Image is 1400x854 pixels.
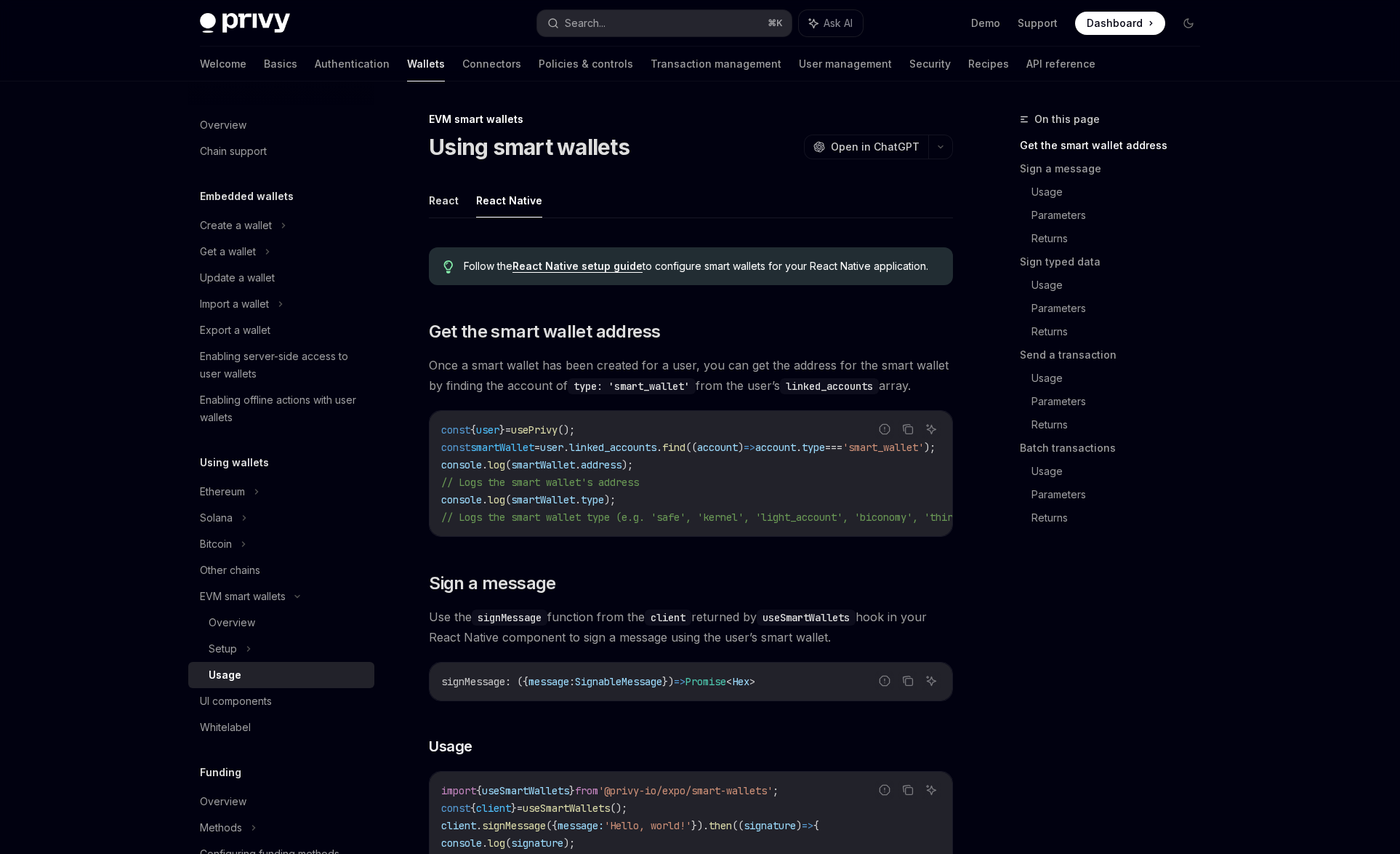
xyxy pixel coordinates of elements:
button: Copy the contents from the code block [898,671,917,690]
div: Enabling server-side access to user wallets [200,348,366,383]
span: ) [796,819,802,832]
span: } [511,802,517,815]
div: Overview [200,116,246,134]
span: . [575,458,581,471]
code: type: 'smart_wallet' [568,378,696,394]
span: user [476,423,499,436]
span: type [581,493,604,506]
span: useSmartWallets [523,802,610,815]
div: Overview [200,793,246,810]
span: usePrivy [511,423,558,436]
button: Report incorrect code [875,420,894,439]
span: Ask AI [824,16,853,31]
span: ( [505,493,511,506]
a: Send a transaction [1020,343,1212,367]
span: Once a smart wallet has been created for a user, you can get the address for the smart wallet by ... [429,355,953,396]
a: Authentication [315,47,390,81]
span: then [709,819,732,832]
a: Connectors [462,47,521,81]
span: find [662,441,685,454]
span: { [470,423,476,436]
div: Create a wallet [200,217,272,234]
span: (); [558,423,575,436]
svg: Tip [443,260,454,274]
button: Report incorrect code [875,781,894,799]
span: address [581,458,621,471]
span: console [441,458,482,471]
div: UI components [200,693,272,710]
div: Export a wallet [200,322,270,339]
a: Batch transactions [1020,436,1212,460]
span: signature [511,837,563,850]
a: Export a wallet [188,317,374,343]
span: { [476,784,482,797]
span: account [697,441,738,454]
a: Usage [1031,367,1212,390]
span: . [796,441,802,454]
span: Dashboard [1087,16,1143,31]
a: Chain support [188,138,374,164]
button: Copy the contents from the code block [898,420,917,439]
a: Overview [188,112,374,138]
span: 'Hello, world!' [604,819,691,832]
a: API reference [1026,47,1095,81]
span: console [441,493,482,506]
span: signMessage [441,675,505,688]
a: UI components [188,688,374,714]
span: const [441,802,470,815]
a: Update a wallet [188,265,374,291]
span: (( [732,819,744,832]
button: Ask AI [922,420,941,439]
button: Search...⌘K [537,10,792,36]
h5: Using wallets [200,454,269,471]
span: > [749,675,755,688]
span: . [563,441,569,454]
div: Overview [209,614,255,631]
span: console [441,837,482,850]
span: (); [610,802,627,815]
a: Other chains [188,557,374,583]
span: linked_accounts [569,441,656,454]
div: Other chains [200,562,260,579]
span: : ({ [505,675,528,688]
span: === [825,441,842,454]
div: Setup [209,640,237,658]
a: User management [799,47,892,81]
a: Overview [188,789,374,815]
div: Chain support [200,143,267,160]
div: Enabling offline actions with user wallets [200,391,366,426]
span: => [744,441,755,454]
span: Open in ChatGPT [831,140,920,154]
span: Hex [732,675,749,688]
span: const [441,423,470,436]
span: ; [773,784,779,797]
span: => [674,675,685,688]
span: }). [691,819,709,832]
a: Parameters [1031,204,1212,227]
span: import [441,784,476,797]
div: Methods [200,819,242,837]
span: ) [738,441,744,454]
span: = [505,423,511,436]
a: Wallets [407,47,445,81]
span: Sign a message [429,572,556,595]
span: : [569,675,575,688]
span: message: [558,819,604,832]
span: smartWallet [511,493,575,506]
span: smartWallet [511,458,575,471]
span: = [534,441,540,454]
a: Sign a message [1020,157,1212,180]
span: ); [924,441,936,454]
h5: Embedded wallets [200,188,294,205]
a: Parameters [1031,483,1212,506]
h5: Funding [200,764,241,781]
button: Ask AI [799,10,863,36]
a: Returns [1031,227,1212,250]
a: Basics [264,47,297,81]
span: . [656,441,662,454]
div: Search... [565,15,606,32]
span: (( [685,441,697,454]
a: Get the smart wallet address [1020,134,1212,157]
span: log [488,837,505,850]
span: ); [563,837,575,850]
